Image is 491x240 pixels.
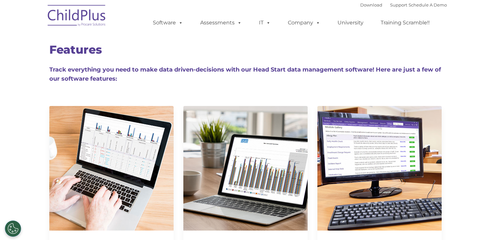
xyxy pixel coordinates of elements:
a: Software [146,16,190,29]
img: ChildPlus by Procare Solutions [44,0,109,33]
a: Support [390,2,407,7]
a: University [331,16,370,29]
a: Training Scramble!! [374,16,436,29]
span: Track everything you need to make data driven-decisions with our Head Start data management softw... [49,66,441,82]
a: Schedule A Demo [409,2,447,7]
font: | [360,2,447,7]
img: Dash [49,106,174,231]
a: Assessments [194,16,248,29]
img: ModuleDesigner750 [317,106,442,231]
a: Company [281,16,327,29]
a: Download [360,2,382,7]
span: Features [49,43,102,57]
button: Cookies Settings [5,220,21,237]
a: IT [252,16,277,29]
img: CLASS-750 [183,106,308,231]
